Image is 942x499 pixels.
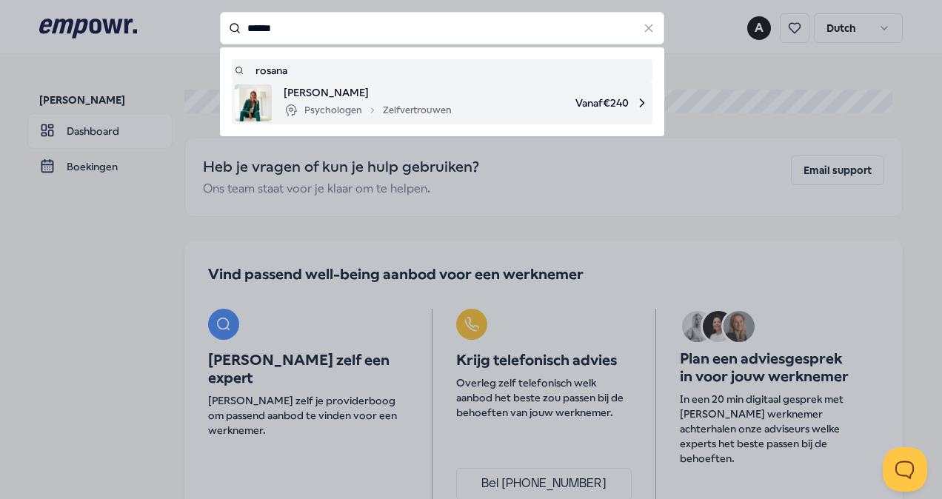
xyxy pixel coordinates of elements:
a: rosana [235,62,649,78]
input: Search for products, categories or subcategories [220,12,664,44]
a: product image[PERSON_NAME]PsychologenZelfvertrouwenVanaf€240 [235,84,649,121]
div: Psychologen Zelfvertrouwen [284,101,452,119]
iframe: Help Scout Beacon - Open [883,447,927,492]
span: Vanaf € 240 [464,84,649,121]
img: product image [235,84,272,121]
span: [PERSON_NAME] [284,84,452,101]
